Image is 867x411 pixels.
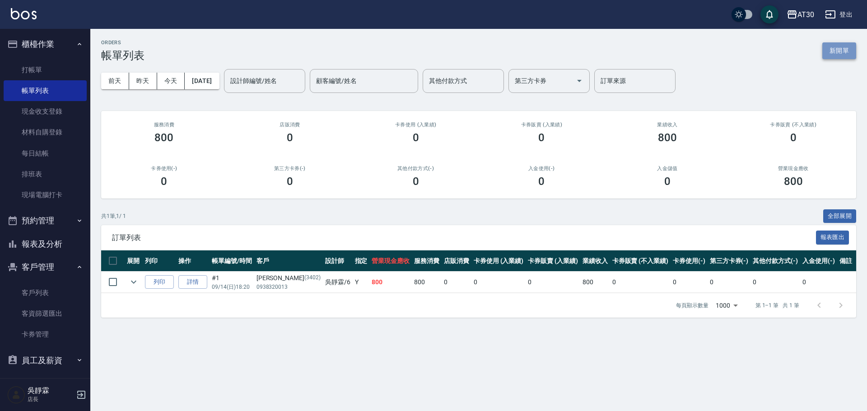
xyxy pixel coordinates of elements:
p: 第 1–1 筆 共 1 筆 [755,301,799,309]
button: [DATE] [185,73,219,89]
button: 登出 [821,6,856,23]
td: 0 [526,272,580,293]
h2: 卡券使用 (入業績) [364,122,468,128]
button: 昨天 [129,73,157,89]
a: 每日結帳 [4,143,87,164]
span: 訂單列表 [112,233,816,242]
h2: 店販消費 [238,122,342,128]
a: 帳單列表 [4,80,87,101]
th: 帳單編號/時間 [210,250,254,272]
button: 新開單 [822,42,856,59]
h2: 卡券販賣 (入業績) [489,122,594,128]
th: 設計師 [323,250,353,272]
button: 前天 [101,73,129,89]
button: 報表及分析 [4,232,87,256]
div: AT30 [797,9,814,20]
h3: 0 [287,131,293,144]
th: 入金使用(-) [800,250,837,272]
div: 1000 [712,293,741,318]
td: 吳靜霖 /6 [323,272,353,293]
th: 業績收入 [580,250,610,272]
img: Person [7,386,25,404]
th: 卡券販賣 (不入業績) [610,250,671,272]
h2: 第三方卡券(-) [238,166,342,171]
td: 800 [369,272,412,293]
th: 備註 [837,250,854,272]
h3: 帳單列表 [101,49,144,62]
td: #1 [210,272,254,293]
button: expand row [127,275,140,289]
h3: 0 [664,175,671,188]
h2: 營業現金應收 [741,166,845,171]
p: 0938320013 [256,283,321,291]
th: 卡券使用(-) [671,250,708,272]
a: 客戶列表 [4,282,87,303]
h2: 入金儲值 [615,166,720,171]
th: 其他付款方式(-) [750,250,800,272]
th: 第三方卡券(-) [708,250,751,272]
a: 詳情 [178,275,207,289]
a: 卡券管理 [4,324,87,345]
a: 現場電腦打卡 [4,185,87,205]
h3: 800 [154,131,173,144]
h3: 0 [161,175,167,188]
td: Y [353,272,370,293]
td: 0 [471,272,526,293]
h2: 業績收入 [615,122,720,128]
h3: 0 [413,131,419,144]
p: 每頁顯示數量 [676,301,709,309]
p: (3402) [304,273,321,283]
th: 服務消費 [412,250,442,272]
div: [PERSON_NAME] [256,273,321,283]
td: 800 [412,272,442,293]
h2: 卡券販賣 (不入業績) [741,122,845,128]
p: 09/14 (日) 18:20 [212,283,252,291]
th: 客戶 [254,250,323,272]
h3: 0 [413,175,419,188]
h3: 800 [784,175,803,188]
h2: 卡券使用(-) [112,166,216,171]
h3: 0 [538,131,545,144]
button: 預約管理 [4,209,87,232]
th: 卡券販賣 (入業績) [526,250,580,272]
td: 0 [800,272,837,293]
th: 操作 [176,250,210,272]
button: Open [572,74,587,88]
th: 展開 [125,250,143,272]
td: 0 [708,272,751,293]
button: 列印 [145,275,174,289]
p: 店長 [28,395,74,403]
button: save [760,5,778,23]
h2: ORDERS [101,40,144,46]
a: 報表匯出 [816,233,849,241]
a: 客資篩選匯出 [4,303,87,324]
button: 員工及薪資 [4,349,87,372]
button: 報表匯出 [816,231,849,245]
th: 指定 [353,250,370,272]
h2: 入金使用(-) [489,166,594,171]
th: 營業現金應收 [369,250,412,272]
a: 新開單 [822,46,856,55]
a: 材料自購登錄 [4,122,87,143]
a: 打帳單 [4,60,87,80]
p: 共 1 筆, 1 / 1 [101,212,126,220]
a: 排班表 [4,164,87,185]
td: 800 [580,272,610,293]
td: 0 [671,272,708,293]
td: 0 [750,272,800,293]
h3: 0 [538,175,545,188]
button: 今天 [157,73,185,89]
h3: 800 [658,131,677,144]
button: 全部展開 [823,209,857,223]
td: 0 [610,272,671,293]
h5: 吳靜霖 [28,386,74,395]
button: 客戶管理 [4,255,87,279]
h3: 0 [287,175,293,188]
th: 卡券使用 (入業績) [471,250,526,272]
h3: 服務消費 [112,122,216,128]
button: AT30 [783,5,818,24]
button: 櫃檯作業 [4,32,87,56]
td: 0 [442,272,471,293]
th: 列印 [143,250,176,272]
button: 商品管理 [4,372,87,395]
